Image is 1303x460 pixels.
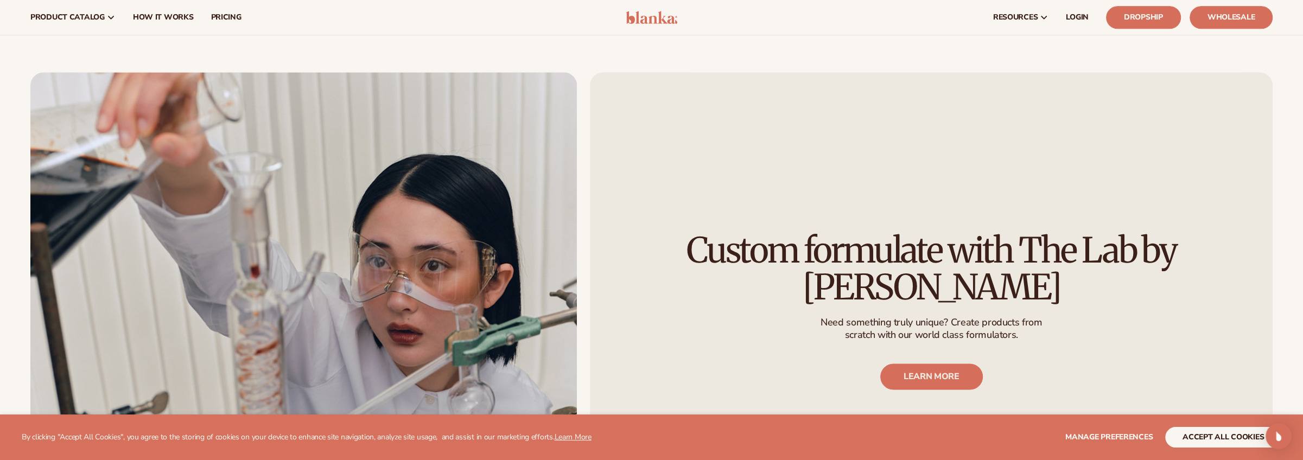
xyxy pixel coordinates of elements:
a: Dropship [1106,6,1181,29]
p: Need something truly unique? Create products from [821,316,1042,329]
img: logo [626,11,677,24]
span: How It Works [133,13,194,22]
a: LEARN MORE [880,363,982,389]
button: accept all cookies [1165,427,1281,448]
div: Open Intercom Messenger [1266,423,1292,449]
span: LOGIN [1066,13,1089,22]
button: Manage preferences [1065,427,1153,448]
span: product catalog [30,13,105,22]
span: resources [993,13,1038,22]
p: By clicking "Accept All Cookies", you agree to the storing of cookies on your device to enhance s... [22,433,592,442]
p: scratch with our world class formulators. [821,329,1042,341]
a: Learn More [554,432,591,442]
h2: Custom formulate with The Lab by [PERSON_NAME] [620,233,1242,305]
span: Manage preferences [1065,432,1153,442]
a: Wholesale [1190,6,1273,29]
span: pricing [211,13,241,22]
